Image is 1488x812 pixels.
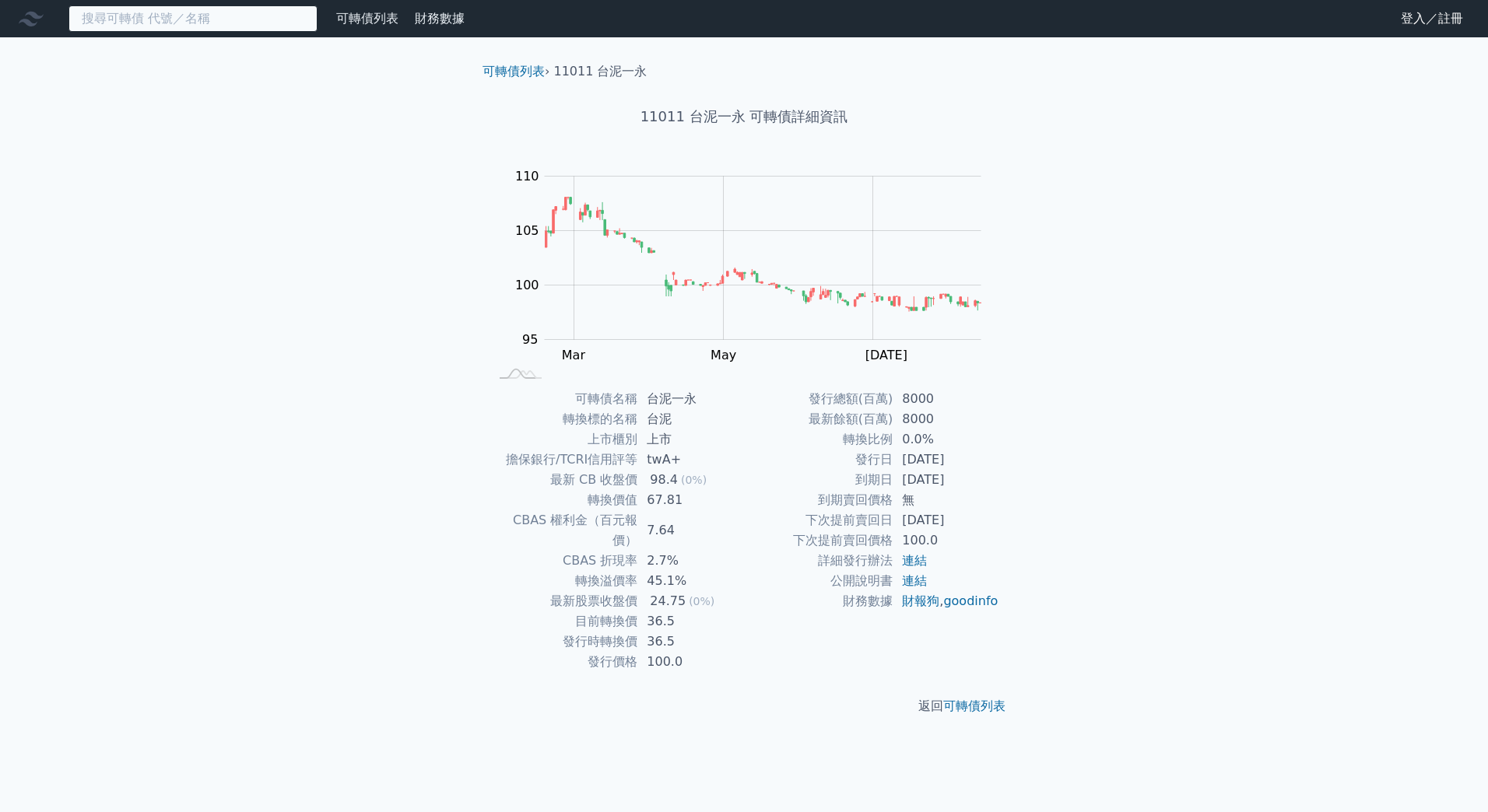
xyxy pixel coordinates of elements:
[893,490,999,510] td: 無
[515,169,539,184] tspan: 110
[522,332,538,347] tspan: 95
[744,490,893,510] td: 到期賣回價格
[470,697,1018,716] p: 返回
[489,429,637,450] td: 上市櫃別
[893,510,999,530] td: [DATE]
[744,409,893,429] td: 最新餘額(百萬)
[415,11,465,26] a: 財務數據
[483,64,545,79] a: 可轉債列表
[637,611,744,632] td: 36.5
[470,106,1018,128] h1: 11011 台泥一永 可轉債詳細資訊
[489,389,637,409] td: 可轉債名稱
[507,169,1005,362] g: Chart
[893,409,999,429] td: 8000
[489,571,637,591] td: 轉換溢價率
[68,5,318,32] input: 搜尋可轉債 代號／名稱
[647,591,689,611] div: 24.75
[893,530,999,551] td: 100.0
[744,470,893,490] td: 到期日
[489,409,637,429] td: 轉換標的名稱
[515,223,539,238] tspan: 105
[637,571,744,591] td: 45.1%
[893,470,999,490] td: [DATE]
[489,652,637,672] td: 發行價格
[637,510,744,551] td: 7.64
[902,593,939,608] a: 財報狗
[744,510,893,530] td: 下次提前賣回日
[744,450,893,470] td: 發行日
[1388,6,1476,31] a: 登入／註冊
[893,429,999,450] td: 0.0%
[489,450,637,470] td: 擔保銀行/TCRI信用評等
[637,490,744,510] td: 67.81
[554,62,647,81] li: 11011 台泥一永
[865,348,907,362] tspan: [DATE]
[637,652,744,672] td: 100.0
[943,593,998,608] a: goodinfo
[711,348,736,362] tspan: May
[489,632,637,652] td: 發行時轉換價
[744,551,893,571] td: 詳細發行辦法
[689,595,714,607] span: (0%)
[893,450,999,470] td: [DATE]
[681,474,707,486] span: (0%)
[637,632,744,652] td: 36.5
[489,490,637,510] td: 轉換價值
[902,553,927,568] a: 連結
[489,611,637,632] td: 目前轉換價
[489,510,637,551] td: CBAS 權利金（百元報價）
[744,530,893,551] td: 下次提前賣回價格
[893,389,999,409] td: 8000
[744,591,893,611] td: 財務數據
[893,591,999,611] td: ,
[744,571,893,591] td: 公開說明書
[637,551,744,571] td: 2.7%
[637,409,744,429] td: 台泥
[943,698,1005,713] a: 可轉債列表
[744,429,893,450] td: 轉換比例
[902,573,927,588] a: 連結
[637,389,744,409] td: 台泥一永
[336,11,398,26] a: 可轉債列表
[637,450,744,470] td: twA+
[489,551,637,571] td: CBAS 折現率
[515,278,539,292] tspan: 100
[483,62,549,81] li: ›
[489,470,637,490] td: 最新 CB 收盤價
[637,429,744,450] td: 上市
[647,470,681,490] div: 98.4
[744,389,893,409] td: 發行總額(百萬)
[562,348,586,362] tspan: Mar
[489,591,637,611] td: 最新股票收盤價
